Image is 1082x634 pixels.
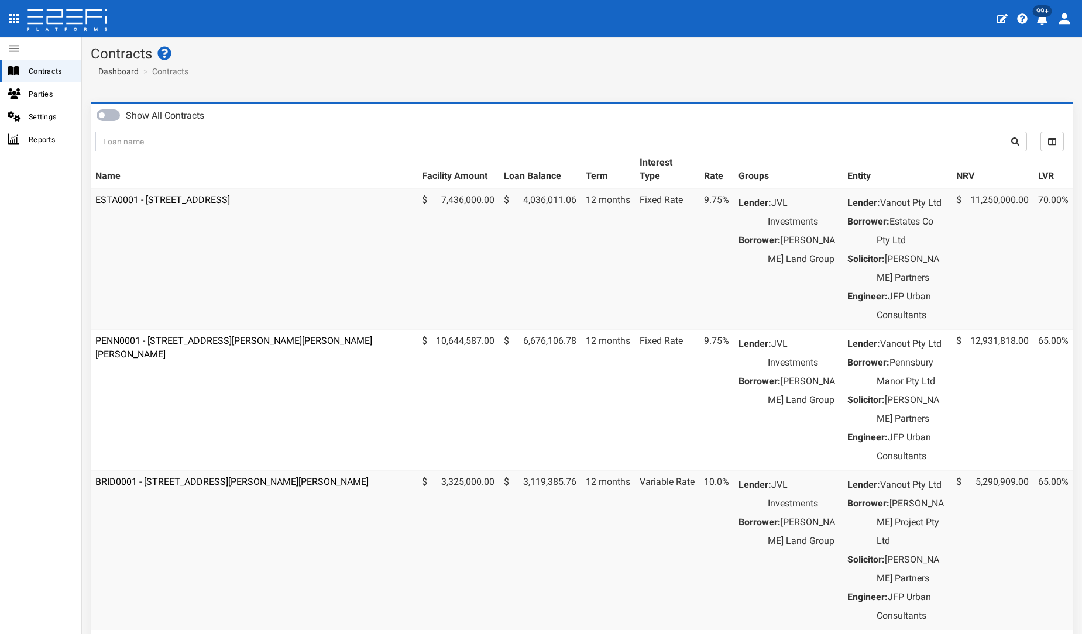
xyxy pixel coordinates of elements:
td: 65.00% [1033,470,1073,630]
input: Loan name [95,132,1004,151]
span: Settings [29,110,72,123]
dt: Borrower: [847,494,889,513]
a: BRID0001 - [STREET_ADDRESS][PERSON_NAME][PERSON_NAME] [95,476,369,487]
td: 5,290,909.00 [952,470,1033,630]
td: 12,931,818.00 [952,329,1033,470]
dd: [PERSON_NAME] Land Group [768,513,838,550]
td: 4,036,011.06 [499,188,581,330]
dd: JVL Investments [768,194,838,231]
th: Interest Type [635,151,699,188]
li: Contracts [140,66,188,77]
dd: [PERSON_NAME] Land Group [768,231,838,268]
a: PENN0001 - [STREET_ADDRESS][PERSON_NAME][PERSON_NAME][PERSON_NAME] [95,335,372,360]
dt: Solicitor: [847,391,885,409]
th: Name [91,151,417,188]
dd: JFP Urban Consultants [877,588,947,625]
dd: JVL Investments [768,475,838,513]
dt: Borrower: [738,513,781,532]
dd: Estates Co Pty Ltd [877,212,947,250]
th: NRV [952,151,1033,188]
th: LVR [1033,151,1073,188]
th: Facility Amount [417,151,499,188]
dd: Vanout Pty Ltd [877,335,947,353]
dd: JVL Investments [768,335,838,372]
dt: Borrower: [738,372,781,391]
dt: Solicitor: [847,250,885,268]
dd: [PERSON_NAME] Land Group [768,372,838,409]
dt: Engineer: [847,428,888,447]
th: Term [581,151,635,188]
dd: JFP Urban Consultants [877,287,947,325]
a: ESTA0001 - [STREET_ADDRESS] [95,194,230,205]
a: Dashboard [94,66,139,77]
dt: Borrower: [847,212,889,231]
td: Fixed Rate [635,329,699,470]
h1: Contracts [91,46,1073,61]
dd: [PERSON_NAME] Project Pty Ltd [877,494,947,550]
dd: Vanout Pty Ltd [877,475,947,494]
td: 3,119,385.76 [499,470,581,630]
td: Fixed Rate [635,188,699,330]
span: Parties [29,87,72,101]
td: 12 months [581,188,635,330]
dd: Pennsbury Manor Pty Ltd [877,353,947,391]
dt: Lender: [847,194,880,212]
dd: Vanout Pty Ltd [877,194,947,212]
span: Dashboard [94,67,139,76]
dt: Borrower: [847,353,889,372]
td: 10.0% [699,470,734,630]
td: 65.00% [1033,329,1073,470]
span: Reports [29,133,72,146]
dt: Lender: [847,475,880,494]
td: Variable Rate [635,470,699,630]
dd: JFP Urban Consultants [877,428,947,466]
th: Entity [843,151,952,188]
label: Show All Contracts [126,109,204,123]
td: 12 months [581,329,635,470]
dt: Lender: [847,335,880,353]
th: Rate [699,151,734,188]
dd: [PERSON_NAME] Partners [877,550,947,588]
td: 3,325,000.00 [417,470,499,630]
td: 10,644,587.00 [417,329,499,470]
dd: [PERSON_NAME] Partners [877,250,947,287]
th: Loan Balance [499,151,581,188]
td: 7,436,000.00 [417,188,499,330]
td: 9.75% [699,329,734,470]
span: Contracts [29,64,72,78]
td: 12 months [581,470,635,630]
td: 6,676,106.78 [499,329,581,470]
dt: Lender: [738,194,771,212]
dt: Borrower: [738,231,781,250]
td: 11,250,000.00 [952,188,1033,330]
dt: Engineer: [847,588,888,607]
dd: [PERSON_NAME] Partners [877,391,947,428]
dt: Lender: [738,475,771,494]
th: Groups [734,151,843,188]
td: 9.75% [699,188,734,330]
dt: Solicitor: [847,550,885,569]
dt: Engineer: [847,287,888,306]
td: 70.00% [1033,188,1073,330]
dt: Lender: [738,335,771,353]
